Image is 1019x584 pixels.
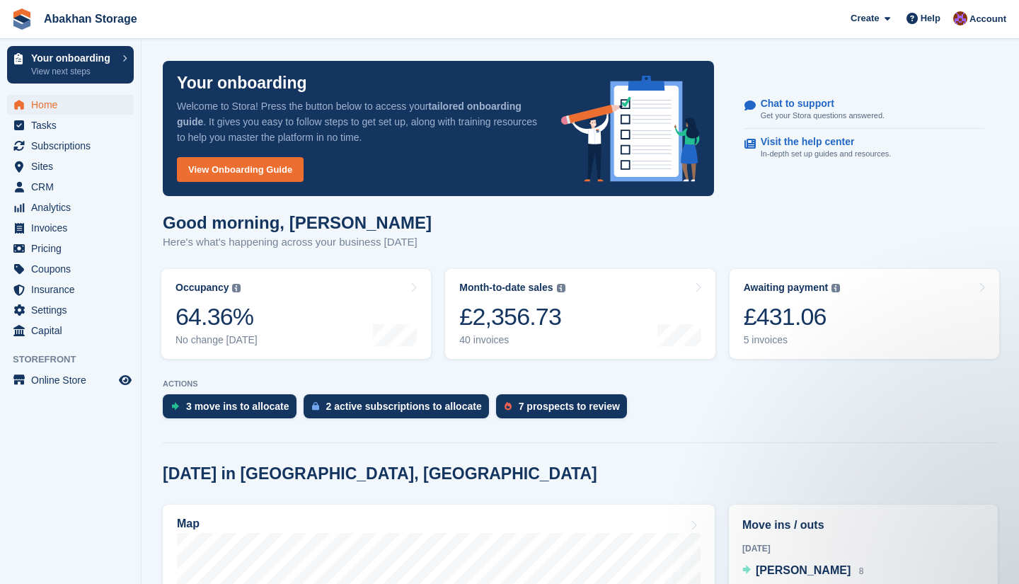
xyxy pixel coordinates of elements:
div: 5 invoices [744,334,841,346]
span: Online Store [31,370,116,390]
p: Your onboarding [31,53,115,63]
div: No change [DATE] [175,334,258,346]
div: Month-to-date sales [459,282,553,294]
img: William Abakhan [953,11,967,25]
span: Invoices [31,218,116,238]
p: View next steps [31,65,115,78]
a: menu [7,136,134,156]
a: menu [7,259,134,279]
div: [DATE] [742,542,984,555]
a: menu [7,300,134,320]
span: Insurance [31,280,116,299]
p: Visit the help center [761,136,880,148]
img: move_ins_to_allocate_icon-fdf77a2bb77ea45bf5b3d319d69a93e2d87916cf1d5bf7949dd705db3b84f3ca.svg [171,402,179,411]
a: View Onboarding Guide [177,157,304,182]
span: Sites [31,156,116,176]
span: Coupons [31,259,116,279]
a: menu [7,321,134,340]
span: Help [921,11,940,25]
a: menu [7,115,134,135]
p: Your onboarding [177,75,307,91]
a: 3 move ins to allocate [163,394,304,425]
span: [PERSON_NAME] [756,564,851,576]
h2: Move ins / outs [742,517,984,534]
p: Get your Stora questions answered. [761,110,885,122]
a: menu [7,370,134,390]
span: Pricing [31,239,116,258]
span: Home [31,95,116,115]
div: 2 active subscriptions to allocate [326,401,482,412]
a: menu [7,197,134,217]
a: Preview store [117,372,134,389]
a: menu [7,177,134,197]
span: Account [969,12,1006,26]
div: 64.36% [175,302,258,331]
a: [PERSON_NAME] 8 [742,562,863,580]
img: icon-info-grey-7440780725fd019a000dd9b08b2336e03edf1995a4989e88bcd33f0948082b44.svg [831,284,840,292]
a: Occupancy 64.36% No change [DATE] [161,269,431,359]
h2: Map [177,517,200,530]
span: Capital [31,321,116,340]
span: CRM [31,177,116,197]
div: 40 invoices [459,334,565,346]
a: Abakhan Storage [38,7,143,30]
img: onboarding-info-6c161a55d2c0e0a8cae90662b2fe09162a5109e8cc188191df67fb4f79e88e88.svg [561,76,700,182]
img: active_subscription_to_allocate_icon-d502201f5373d7db506a760aba3b589e785aa758c864c3986d89f69b8ff3... [312,401,319,411]
a: Visit the help center In-depth set up guides and resources. [744,129,984,167]
span: Storefront [13,353,141,367]
h2: [DATE] in [GEOGRAPHIC_DATA], [GEOGRAPHIC_DATA] [163,464,597,483]
div: 3 move ins to allocate [186,401,289,412]
a: 2 active subscriptions to allocate [304,394,496,425]
h1: Good morning, [PERSON_NAME] [163,213,432,232]
a: menu [7,156,134,176]
img: prospect-51fa495bee0391a8d652442698ab0144808aea92771e9ea1ae160a38d050c398.svg [505,402,512,411]
p: Welcome to Stora! Press the button below to access your . It gives you easy to follow steps to ge... [177,98,539,145]
a: Awaiting payment £431.06 5 invoices [730,269,999,359]
a: Your onboarding View next steps [7,46,134,84]
div: Occupancy [175,282,229,294]
span: Settings [31,300,116,320]
p: Here's what's happening across your business [DATE] [163,234,432,251]
p: In-depth set up guides and resources. [761,148,892,160]
img: stora-icon-8386f47178a22dfd0bd8f6a31ec36ba5ce8667c1dd55bd0f319d3a0aa187defe.svg [11,8,33,30]
a: 7 prospects to review [496,394,634,425]
p: Chat to support [761,98,873,110]
div: Awaiting payment [744,282,829,294]
a: menu [7,239,134,258]
div: £431.06 [744,302,841,331]
p: ACTIONS [163,379,998,389]
a: menu [7,218,134,238]
a: menu [7,280,134,299]
span: Create [851,11,879,25]
a: Chat to support Get your Stora questions answered. [744,91,984,130]
div: 7 prospects to review [519,401,620,412]
img: icon-info-grey-7440780725fd019a000dd9b08b2336e03edf1995a4989e88bcd33f0948082b44.svg [232,284,241,292]
span: 8 [859,566,864,576]
img: icon-info-grey-7440780725fd019a000dd9b08b2336e03edf1995a4989e88bcd33f0948082b44.svg [557,284,565,292]
a: Month-to-date sales £2,356.73 40 invoices [445,269,715,359]
a: menu [7,95,134,115]
div: £2,356.73 [459,302,565,331]
span: Subscriptions [31,136,116,156]
span: Analytics [31,197,116,217]
span: Tasks [31,115,116,135]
